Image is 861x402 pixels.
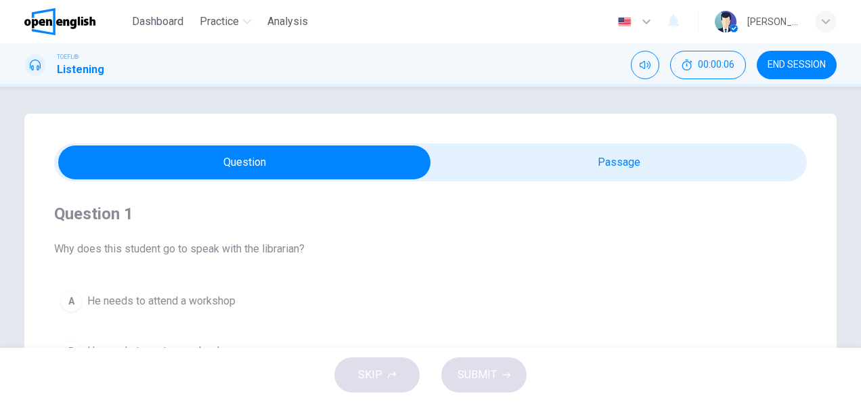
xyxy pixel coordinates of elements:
span: Analysis [267,14,308,30]
button: END SESSION [757,51,837,79]
h1: Listening [57,62,104,78]
div: Mute [631,51,659,79]
span: He needs to attend a workshop [87,293,236,309]
div: [PERSON_NAME] [747,14,799,30]
button: Dashboard [127,9,189,34]
button: 00:00:06 [670,51,746,79]
img: Profile picture [715,11,736,32]
button: Practice [194,9,257,34]
span: Practice [200,14,239,30]
img: OpenEnglish logo [24,8,95,35]
img: en [616,17,633,27]
span: END SESSION [768,60,826,70]
span: Dashboard [132,14,183,30]
div: B [60,340,82,362]
h4: Question 1 [54,203,807,225]
div: Hide [670,51,746,79]
span: Why does this student go to speak with the librarian? [54,241,807,257]
span: He needs to rent some books [87,343,229,359]
div: A [60,290,82,312]
span: 00:00:06 [698,60,734,70]
button: BHe needs to rent some books [54,334,807,368]
button: AHe needs to attend a workshop [54,284,807,318]
button: Analysis [262,9,313,34]
a: OpenEnglish logo [24,8,127,35]
span: TOEFL® [57,52,79,62]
